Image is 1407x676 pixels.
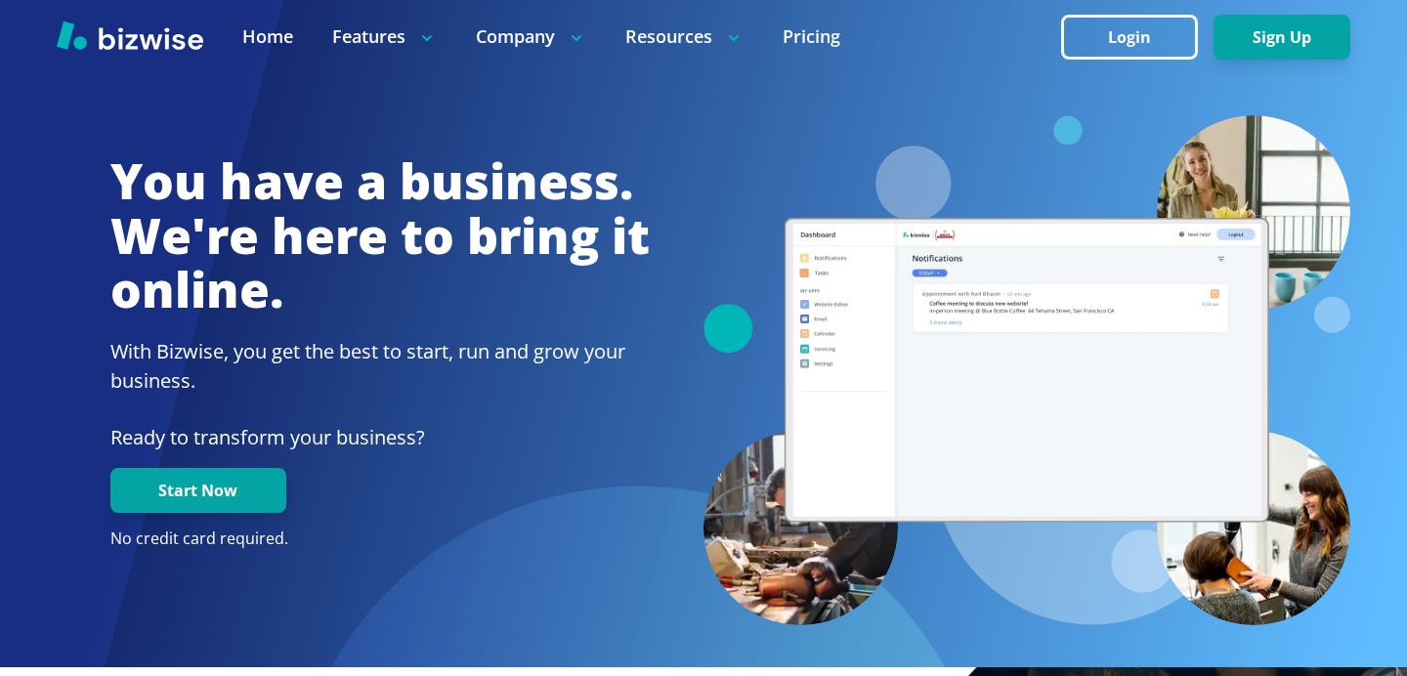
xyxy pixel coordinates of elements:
p: Resources [625,24,744,49]
p: Company [476,24,586,49]
p: No credit card required. [110,528,650,550]
button: Sign Up [1214,15,1350,60]
button: Start Now [110,468,286,513]
a: Login [1061,28,1214,47]
button: Login [1061,15,1198,60]
img: Bizwise Logo [57,21,203,50]
a: Start Now [110,482,286,500]
p: Ready to transform your business? [110,423,650,452]
a: Pricing [783,24,840,49]
a: Home [242,24,293,49]
p: Features [332,24,437,49]
h2: With Bizwise, you get the best to start, run and grow your business. [110,337,650,396]
h1: You have a business. We're here to bring it online. [110,154,650,317]
a: Sign Up [1214,28,1350,47]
